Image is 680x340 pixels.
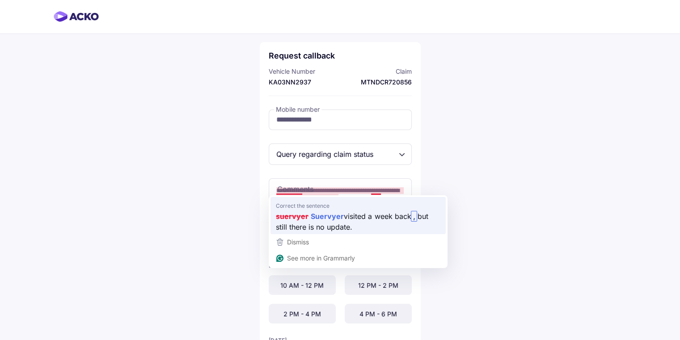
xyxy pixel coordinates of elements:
[342,67,412,76] div: Claim
[342,78,412,87] div: MTNDCR720856
[345,275,412,295] div: 12 PM - 2 PM
[269,78,338,87] div: KA03NN2937
[269,275,336,295] div: 10 AM - 12 PM
[269,67,338,76] div: Vehicle Number
[54,11,99,22] img: horizontal-gradient.png
[345,304,412,323] div: 4 PM - 6 PM
[269,178,412,232] textarea: To enrich screen reader interactions, please activate Accessibility in Grammarly extension settings
[269,51,412,60] div: Request callback
[269,304,336,323] div: 2 PM - 4 PM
